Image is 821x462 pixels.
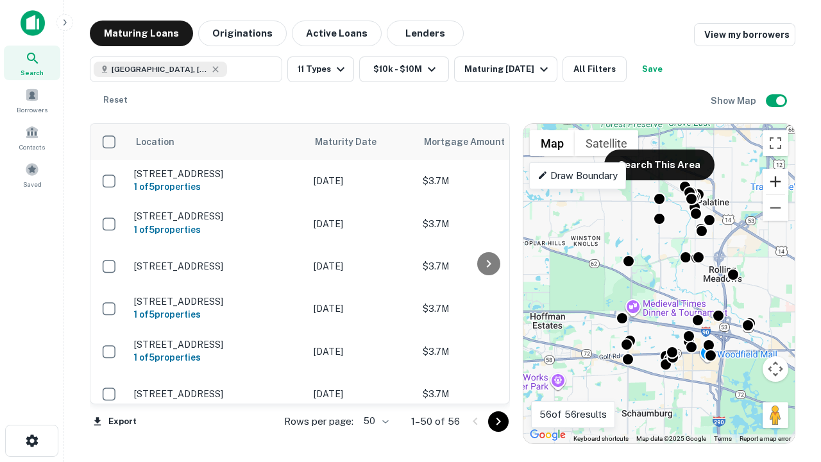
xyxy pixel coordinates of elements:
[359,56,449,82] button: $10k - $10M
[314,387,410,401] p: [DATE]
[632,56,673,82] button: Save your search to get updates of matches that match your search criteria.
[134,339,301,350] p: [STREET_ADDRESS]
[527,427,569,443] a: Open this area in Google Maps (opens a new window)
[134,307,301,321] h6: 1 of 5 properties
[763,195,788,221] button: Zoom out
[134,350,301,364] h6: 1 of 5 properties
[314,217,410,231] p: [DATE]
[128,124,307,160] th: Location
[563,56,627,82] button: All Filters
[411,414,460,429] p: 1–50 of 56
[573,434,629,443] button: Keyboard shortcuts
[387,21,464,46] button: Lenders
[740,435,791,442] a: Report a map error
[292,21,382,46] button: Active Loans
[287,56,354,82] button: 11 Types
[636,435,706,442] span: Map data ©2025 Google
[90,412,140,431] button: Export
[530,130,575,156] button: Show street map
[4,157,60,192] a: Saved
[315,134,393,150] span: Maturity Date
[90,21,193,46] button: Maturing Loans
[23,179,42,189] span: Saved
[134,168,301,180] p: [STREET_ADDRESS]
[424,134,521,150] span: Mortgage Amount
[359,412,391,431] div: 50
[464,62,552,77] div: Maturing [DATE]
[134,210,301,222] p: [STREET_ADDRESS]
[112,64,208,75] span: [GEOGRAPHIC_DATA], [GEOGRAPHIC_DATA]
[21,67,44,78] span: Search
[757,318,821,380] iframe: Chat Widget
[711,94,758,108] h6: Show Map
[134,180,301,194] h6: 1 of 5 properties
[198,21,287,46] button: Originations
[454,56,557,82] button: Maturing [DATE]
[135,134,174,150] span: Location
[714,435,732,442] a: Terms (opens in new tab)
[314,259,410,273] p: [DATE]
[523,124,795,443] div: 0 0
[694,23,795,46] a: View my borrowers
[307,124,416,160] th: Maturity Date
[134,296,301,307] p: [STREET_ADDRESS]
[95,87,136,113] button: Reset
[4,46,60,80] a: Search
[314,345,410,359] p: [DATE]
[416,124,557,160] th: Mortgage Amount
[527,427,569,443] img: Google
[4,120,60,155] a: Contacts
[539,407,607,422] p: 56 of 56 results
[134,388,301,400] p: [STREET_ADDRESS]
[4,83,60,117] a: Borrowers
[423,174,551,188] p: $3.7M
[134,261,301,272] p: [STREET_ADDRESS]
[763,402,788,428] button: Drag Pegman onto the map to open Street View
[604,150,715,180] button: Search This Area
[423,345,551,359] p: $3.7M
[17,105,47,115] span: Borrowers
[423,259,551,273] p: $3.7M
[284,414,353,429] p: Rows per page:
[488,411,509,432] button: Go to next page
[21,10,45,36] img: capitalize-icon.png
[423,387,551,401] p: $3.7M
[537,168,618,184] p: Draw Boundary
[19,142,45,152] span: Contacts
[763,169,788,194] button: Zoom in
[423,217,551,231] p: $3.7M
[763,130,788,156] button: Toggle fullscreen view
[575,130,638,156] button: Show satellite imagery
[134,223,301,237] h6: 1 of 5 properties
[314,302,410,316] p: [DATE]
[423,302,551,316] p: $3.7M
[314,174,410,188] p: [DATE]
